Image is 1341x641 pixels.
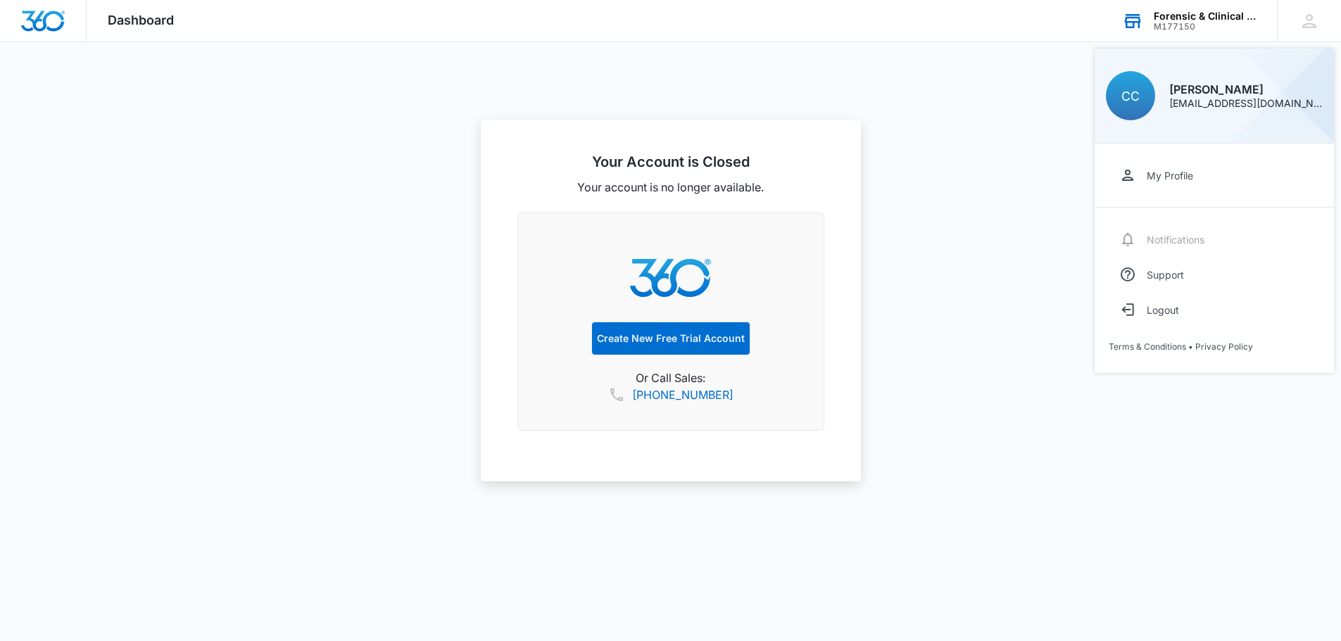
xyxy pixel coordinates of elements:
p: Your account is no longer available. [517,179,824,196]
div: Logout [1147,304,1179,316]
div: • [1109,341,1320,352]
a: My Profile [1109,158,1320,193]
div: My Profile [1147,170,1193,182]
span: CC [1121,89,1140,103]
a: Terms & Conditions [1109,341,1186,352]
a: Privacy Policy [1195,341,1253,352]
a: Support [1109,257,1320,292]
a: Create New Free Trial Account [591,322,750,355]
div: [EMAIL_ADDRESS][DOMAIN_NAME] [1169,99,1323,108]
h2: Your Account is Closed [517,153,824,170]
div: account id [1154,22,1257,32]
div: [PERSON_NAME] [1169,84,1323,95]
div: Support [1147,269,1184,281]
a: [PHONE_NUMBER] [632,386,734,403]
p: Or Call Sales: [535,369,807,386]
span: Dashboard [108,13,174,27]
button: Logout [1109,292,1320,327]
div: account name [1154,11,1257,22]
